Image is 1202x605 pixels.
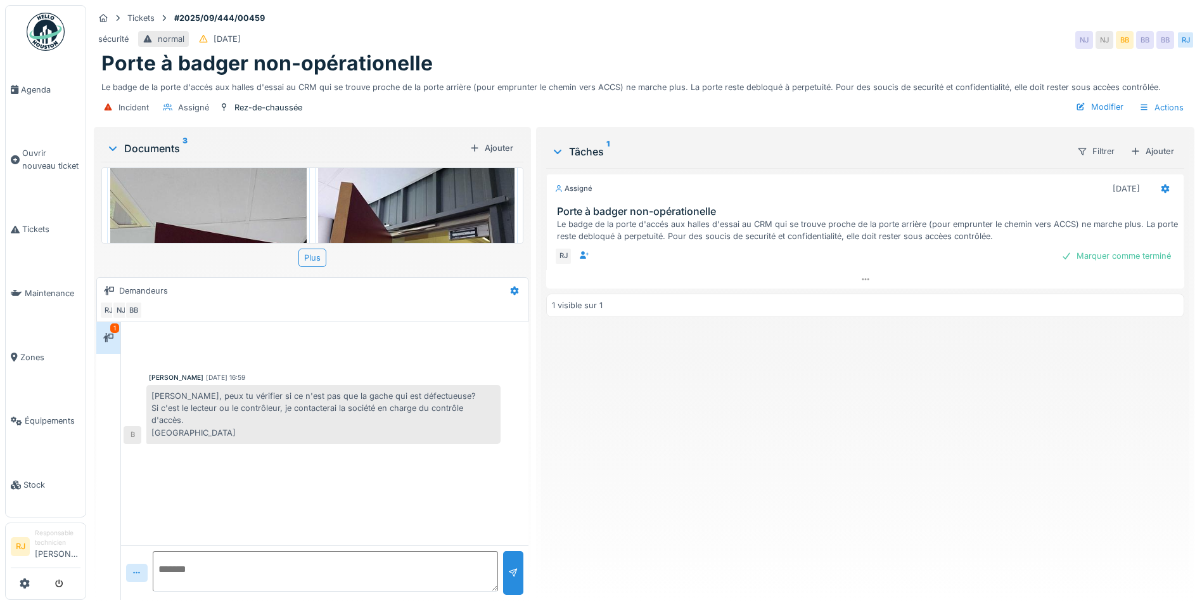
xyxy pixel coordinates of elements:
[6,122,86,198] a: Ouvrir nouveau ticket
[1125,143,1179,160] div: Ajouter
[554,183,592,194] div: Assigné
[214,33,241,45] div: [DATE]
[551,144,1066,159] div: Tâches
[118,101,149,114] div: Incident
[182,141,188,156] sup: 3
[557,218,1179,242] div: Le badge de la porte d'accés aux halles d'essai au CRM qui se trouve proche de la porte arrière (...
[6,325,86,389] a: Zones
[110,323,119,333] div: 1
[6,261,86,325] a: Maintenance
[149,373,203,382] div: [PERSON_NAME]
[20,351,80,363] span: Zones
[6,453,86,517] a: Stock
[557,205,1179,218] h3: Porte à badger non-opérationelle
[554,247,572,265] div: RJ
[298,249,326,267] div: Plus
[124,426,141,444] div: B
[98,33,129,45] div: sécurité
[101,51,433,75] h1: Porte à badger non-opérationelle
[27,13,65,51] img: Badge_color-CXgf-gQk.svg
[178,101,209,114] div: Assigné
[35,528,80,565] li: [PERSON_NAME]
[552,299,603,311] div: 1 visible sur 1
[112,301,130,319] div: NJ
[606,144,610,159] sup: 1
[146,385,501,444] div: [PERSON_NAME], peux tu vérifier si ce n'est pas que la gache qui est défectueuse? Si c'est le lec...
[1056,247,1176,264] div: Marquer comme terminé
[206,373,245,382] div: [DATE] 16:59
[1071,142,1120,160] div: Filtrer
[6,389,86,453] a: Équipements
[1136,31,1154,49] div: BB
[1071,98,1128,115] div: Modifier
[318,158,515,306] img: ax98tfyia28dbywnacuxkaldwrx6
[464,140,518,157] div: Ajouter
[101,76,1187,93] div: Le badge de la porte d'accés aux halles d'essai au CRM qui se trouve proche de la porte arrière (...
[125,301,143,319] div: BB
[1177,31,1194,49] div: RJ
[1134,98,1189,117] div: Actions
[127,12,155,24] div: Tickets
[23,479,80,491] span: Stock
[6,198,86,262] a: Tickets
[25,415,80,427] span: Équipements
[1075,31,1093,49] div: NJ
[1116,31,1134,49] div: BB
[22,223,80,235] span: Tickets
[1156,31,1174,49] div: BB
[1113,183,1140,195] div: [DATE]
[11,528,80,568] a: RJ Responsable technicien[PERSON_NAME]
[106,141,464,156] div: Documents
[6,58,86,122] a: Agenda
[119,285,168,297] div: Demandeurs
[22,147,80,171] span: Ouvrir nouveau ticket
[169,12,270,24] strong: #2025/09/444/00459
[11,537,30,556] li: RJ
[99,301,117,319] div: RJ
[21,84,80,96] span: Agenda
[35,528,80,548] div: Responsable technicien
[25,287,80,299] span: Maintenance
[1096,31,1113,49] div: NJ
[158,33,184,45] div: normal
[234,101,302,114] div: Rez-de-chaussée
